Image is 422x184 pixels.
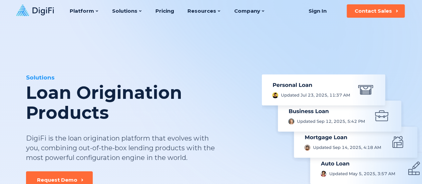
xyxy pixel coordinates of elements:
[300,4,335,18] a: Sign In
[37,177,77,183] div: Request Demo
[355,8,392,14] div: Contact Sales
[26,134,216,163] div: DigiFi is the loan origination platform that evolves with you, combining out-of-the-box lending p...
[347,4,405,18] button: Contact Sales
[26,83,250,123] div: Loan Origination Products
[26,73,250,81] div: Solutions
